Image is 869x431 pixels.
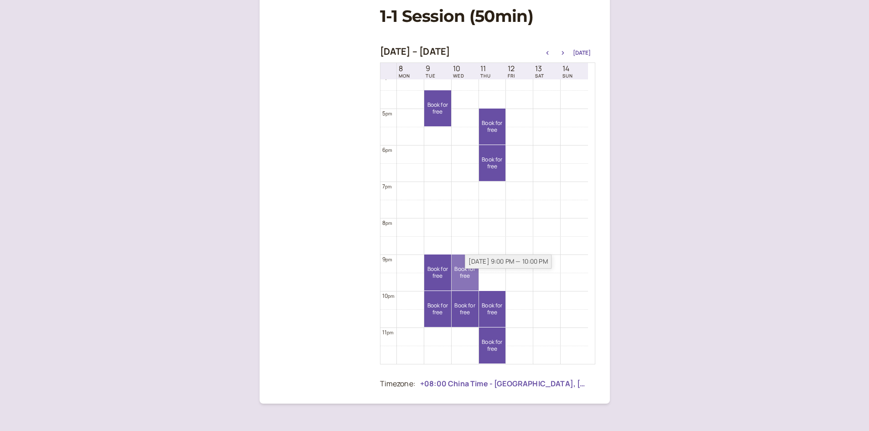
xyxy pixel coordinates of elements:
[385,183,391,190] span: pm
[562,73,573,78] span: SUN
[399,64,410,73] span: 8
[382,218,392,227] div: 8
[573,50,591,56] button: [DATE]
[385,147,392,153] span: pm
[385,110,392,117] span: pm
[479,339,506,352] span: Book for free
[380,6,595,26] h1: 1-1 Session (50min)
[382,145,392,154] div: 6
[452,266,479,279] span: Book for free
[424,266,451,279] span: Book for free
[380,46,450,57] h2: [DATE] – [DATE]
[387,329,393,336] span: pm
[533,63,546,79] a: September 13, 2025
[465,254,552,269] div: [DATE] 9:00 PM — 10:00 PM
[508,73,515,78] span: FRI
[424,302,451,316] span: Book for free
[426,64,436,73] span: 9
[508,64,515,73] span: 12
[480,73,491,78] span: THU
[385,256,392,263] span: pm
[382,255,392,264] div: 9
[479,120,506,133] span: Book for free
[382,109,392,118] div: 5
[382,182,392,191] div: 7
[382,291,395,300] div: 10
[561,63,575,79] a: September 14, 2025
[479,156,506,170] span: Book for free
[382,328,394,337] div: 11
[535,64,544,73] span: 13
[453,64,464,73] span: 10
[380,378,416,390] div: Timezone:
[506,63,517,79] a: September 12, 2025
[479,63,493,79] a: September 11, 2025
[562,64,573,73] span: 14
[479,302,506,316] span: Book for free
[397,63,412,79] a: September 8, 2025
[426,73,436,78] span: TUE
[399,73,410,78] span: MON
[424,102,451,115] span: Book for free
[388,293,394,299] span: pm
[451,63,466,79] a: September 10, 2025
[385,220,392,226] span: pm
[480,64,491,73] span: 11
[452,302,479,316] span: Book for free
[453,73,464,78] span: WED
[535,73,544,78] span: SAT
[424,63,437,79] a: September 9, 2025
